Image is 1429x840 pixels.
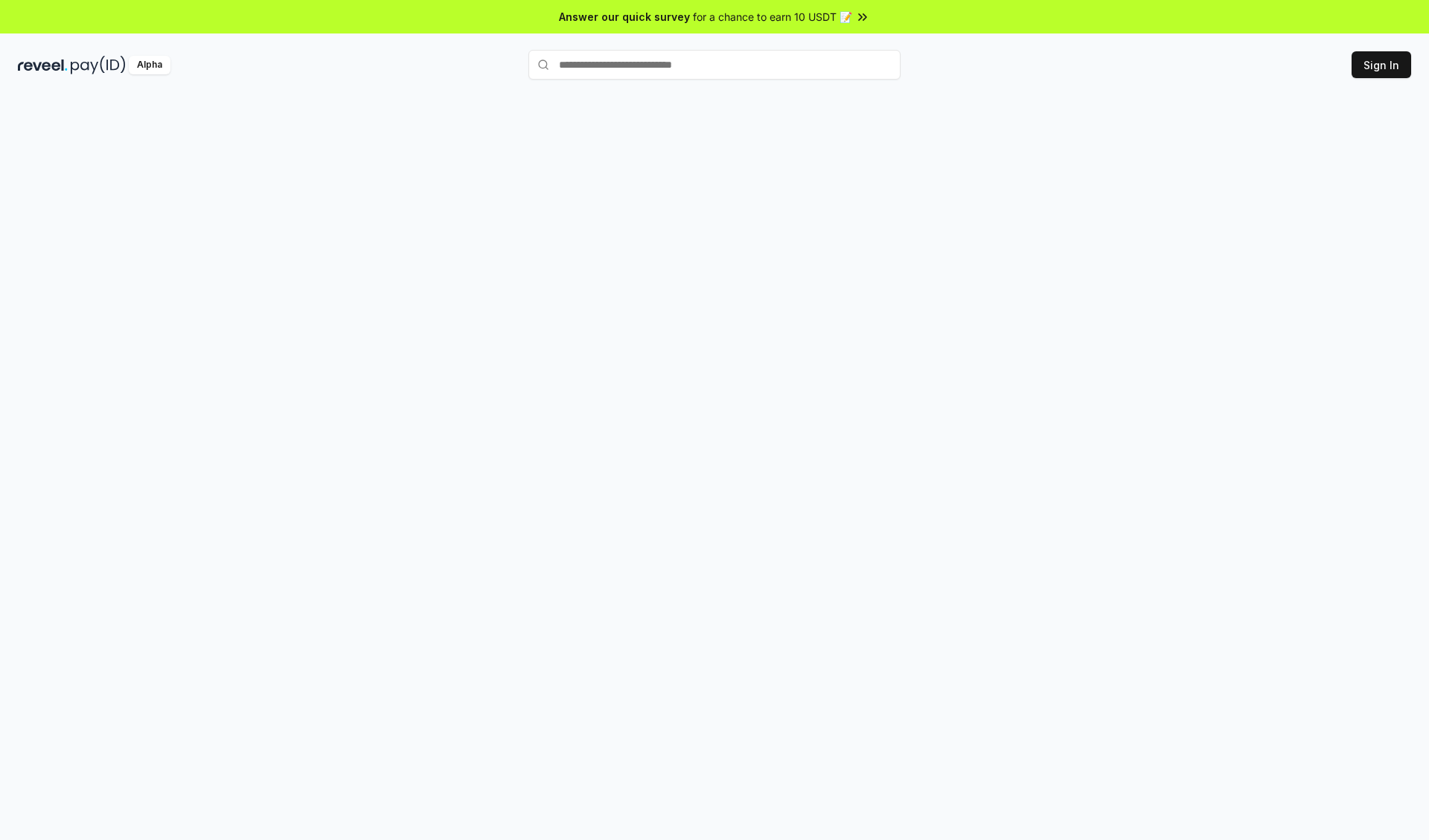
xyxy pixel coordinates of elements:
span: for a chance to earn 10 USDT 📝 [693,9,852,25]
img: pay_id [71,56,126,74]
img: reveel_dark [18,56,68,74]
span: Answer our quick survey [559,9,690,25]
div: Alpha [129,56,170,74]
button: Sign In [1352,51,1411,78]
